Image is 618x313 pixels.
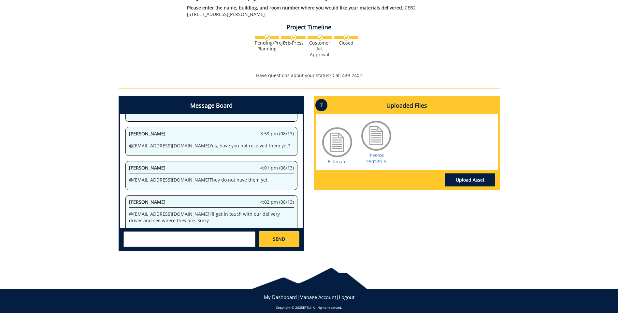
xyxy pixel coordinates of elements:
a: SEND [259,231,299,247]
div: Customer Art Approval [308,40,332,58]
a: My Dashboard [264,294,297,300]
p: @ [EMAIL_ADDRESS][DOMAIN_NAME] Yes, have you not received them yet? [129,143,294,149]
textarea: messageToSend [123,231,255,247]
img: checkmark [291,34,297,41]
h4: Message Board [120,97,303,114]
p: ? [315,99,327,111]
img: checkmark [343,34,350,41]
img: checkmark [317,34,323,41]
a: Upload Asset [445,173,495,186]
div: Closed [334,40,358,46]
img: checkmark [264,34,270,41]
p: CEB2 [STREET_ADDRESS][PERSON_NAME] [187,5,442,18]
a: ETSU [303,305,311,310]
a: Manage Account [299,294,336,300]
h4: Uploaded Files [316,97,498,114]
span: 4:02 pm (08/13) [260,199,294,205]
span: [PERSON_NAME] [129,130,165,137]
span: 4:01 pm (08/13) [260,165,294,171]
h4: Project Timeline [119,24,500,31]
span: [PERSON_NAME] [129,165,165,171]
a: Estimate [328,158,347,165]
p: Have questions about your status? Call 439-2402 [119,72,500,79]
span: Please enter the name, building, and room number where you would like your materials delivered.: [187,5,405,11]
span: [PERSON_NAME] [129,199,165,205]
a: Invoice 260229-A [366,152,386,165]
a: Logout [339,294,354,300]
span: SEND [273,236,285,242]
span: 3:59 pm (08/13) [260,130,294,137]
div: Pre-Press [281,40,306,46]
p: @ [EMAIL_ADDRESS][DOMAIN_NAME] I'll get in touch with our delivery driver and see where they are.... [129,211,294,224]
p: @ [EMAIL_ADDRESS][DOMAIN_NAME] They do not have them yet. [129,177,294,183]
div: Pending/Project Planning [255,40,279,52]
